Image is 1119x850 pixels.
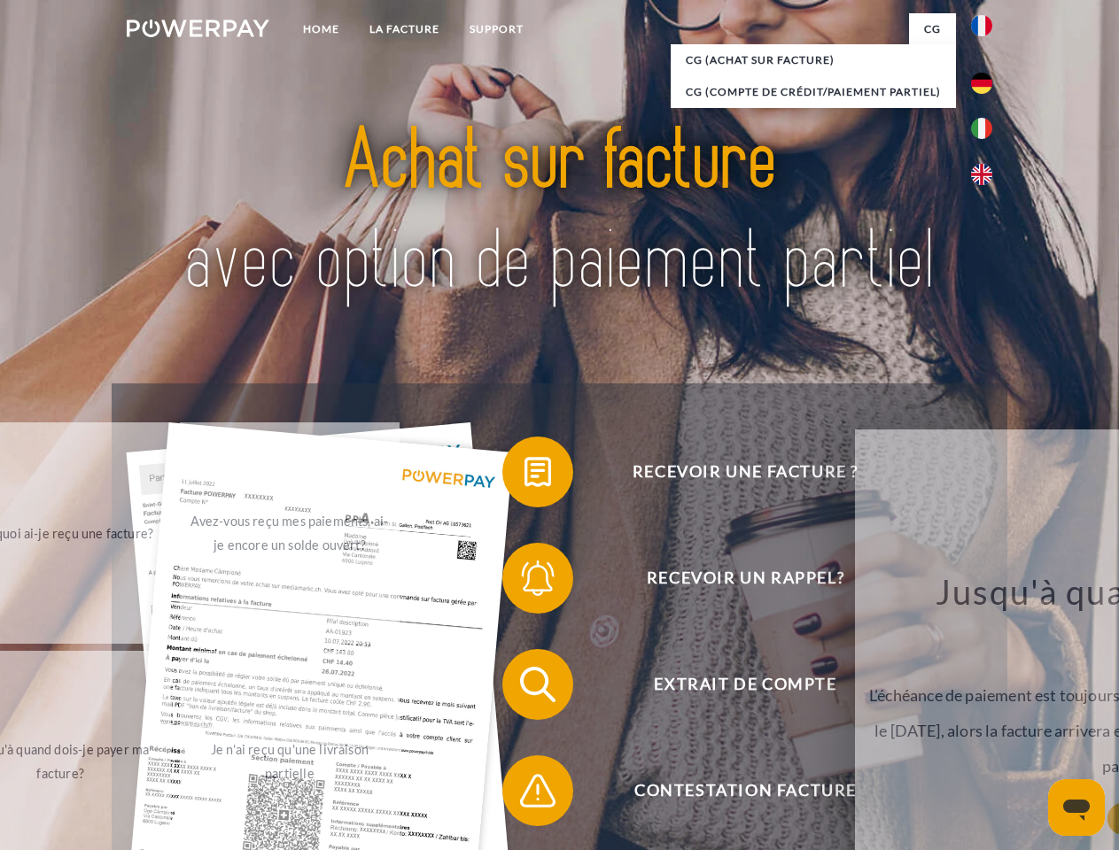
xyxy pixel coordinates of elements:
a: Avez-vous reçu mes paiements, ai-je encore un solde ouvert? [180,422,400,644]
span: Contestation Facture [528,755,962,826]
img: qb_search.svg [516,662,560,707]
img: en [971,164,992,185]
a: CG (Compte de crédit/paiement partiel) [671,76,956,108]
span: Extrait de compte [528,649,962,720]
img: title-powerpay_fr.svg [169,85,950,339]
button: Extrait de compte [502,649,963,720]
a: LA FACTURE [354,13,455,45]
a: CG [909,13,956,45]
iframe: Bouton de lancement de la fenêtre de messagerie [1048,779,1105,836]
img: fr [971,15,992,36]
img: qb_warning.svg [516,769,560,813]
img: logo-powerpay-white.svg [127,19,269,37]
img: it [971,118,992,139]
a: CG (achat sur facture) [671,44,956,76]
img: de [971,73,992,94]
a: Home [288,13,354,45]
a: Support [455,13,539,45]
button: Contestation Facture [502,755,963,826]
div: Avez-vous reçu mes paiements, ai-je encore un solde ouvert? [190,509,390,557]
div: Je n'ai reçu qu'une livraison partielle [190,738,390,785]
